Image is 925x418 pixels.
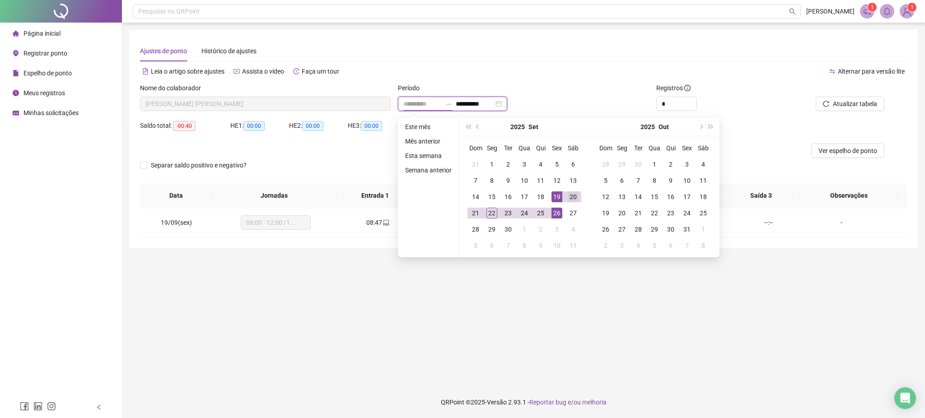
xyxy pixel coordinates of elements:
[630,189,646,205] td: 2025-10-14
[23,30,61,37] span: Página inicial
[663,189,679,205] td: 2025-10-16
[23,50,67,57] span: Registrar ponto
[894,387,916,409] div: Open Intercom Messenger
[533,237,549,254] td: 2025-10-09
[679,205,695,221] td: 2025-10-24
[140,47,187,55] span: Ajustes de ponto
[33,402,42,411] span: linkedin
[617,208,627,218] div: 20
[565,140,581,156] th: Sáb
[679,172,695,189] td: 2025-10-10
[665,224,676,235] div: 30
[800,183,898,208] th: Observações
[665,175,676,186] div: 9
[336,183,414,208] th: Entrada 1
[516,237,533,254] td: 2025-10-08
[695,140,711,156] th: Sáb
[682,175,692,186] div: 10
[549,140,565,156] th: Sex
[818,146,877,156] span: Ver espelho de ponto
[302,68,339,75] span: Faça um tour
[695,221,711,237] td: 2025-11-01
[246,216,305,229] span: 08:00 - 12:00 | 13:00 - 17:00
[173,121,196,131] span: -00:40
[535,208,546,218] div: 25
[96,404,102,410] span: left
[140,121,230,131] div: Saldo total:
[243,121,265,131] span: 00:00
[665,240,676,251] div: 6
[706,118,716,136] button: super-next-year
[568,240,579,251] div: 11
[234,68,240,74] span: youtube
[122,386,925,418] footer: QRPoint © 2025 - 2.93.1 -
[600,159,611,170] div: 28
[470,224,481,235] div: 28
[659,118,669,136] button: month panel
[663,205,679,221] td: 2025-10-23
[646,189,663,205] td: 2025-10-15
[614,172,630,189] td: 2025-10-06
[789,8,796,15] span: search
[484,140,500,156] th: Seg
[565,156,581,172] td: 2025-09-06
[151,68,224,75] span: Leia o artigo sobre ajustes
[535,175,546,186] div: 11
[807,190,891,200] span: Observações
[630,140,646,156] th: Ter
[549,156,565,172] td: 2025-09-05
[679,237,695,254] td: 2025-11-07
[533,156,549,172] td: 2025-09-04
[486,208,497,218] div: 22
[486,175,497,186] div: 8
[484,156,500,172] td: 2025-09-01
[473,118,483,136] button: prev-year
[484,205,500,221] td: 2025-09-22
[617,175,627,186] div: 6
[535,240,546,251] div: 9
[823,101,829,107] span: reload
[633,208,644,218] div: 21
[503,191,514,202] div: 16
[212,183,336,208] th: Jornadas
[698,175,709,186] div: 11
[565,205,581,221] td: 2025-09-27
[503,175,514,186] div: 9
[633,175,644,186] div: 7
[649,159,660,170] div: 1
[348,121,406,131] div: HE 3:
[519,224,530,235] div: 1
[500,156,516,172] td: 2025-09-02
[140,183,212,208] th: Data
[535,224,546,235] div: 2
[533,221,549,237] td: 2025-10-02
[565,189,581,205] td: 2025-09-20
[533,189,549,205] td: 2025-09-18
[695,156,711,172] td: 2025-10-04
[13,50,19,56] span: environment
[302,121,323,131] span: 00:00
[600,175,611,186] div: 5
[617,191,627,202] div: 13
[142,68,149,74] span: file-text
[242,68,284,75] span: Assista o vídeo
[484,221,500,237] td: 2025-09-29
[470,191,481,202] div: 14
[445,100,452,107] span: to
[698,159,709,170] div: 4
[467,140,484,156] th: Dom
[633,240,644,251] div: 4
[516,156,533,172] td: 2025-09-03
[838,68,905,75] span: Alternar para versão lite
[598,189,614,205] td: 2025-10-12
[500,237,516,254] td: 2025-10-07
[633,224,644,235] div: 28
[737,218,800,228] div: --:--
[467,205,484,221] td: 2025-09-21
[646,237,663,254] td: 2025-11-05
[402,165,455,176] li: Semana anterior
[487,399,507,406] span: Versão
[568,224,579,235] div: 4
[13,70,19,76] span: file
[549,237,565,254] td: 2025-10-10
